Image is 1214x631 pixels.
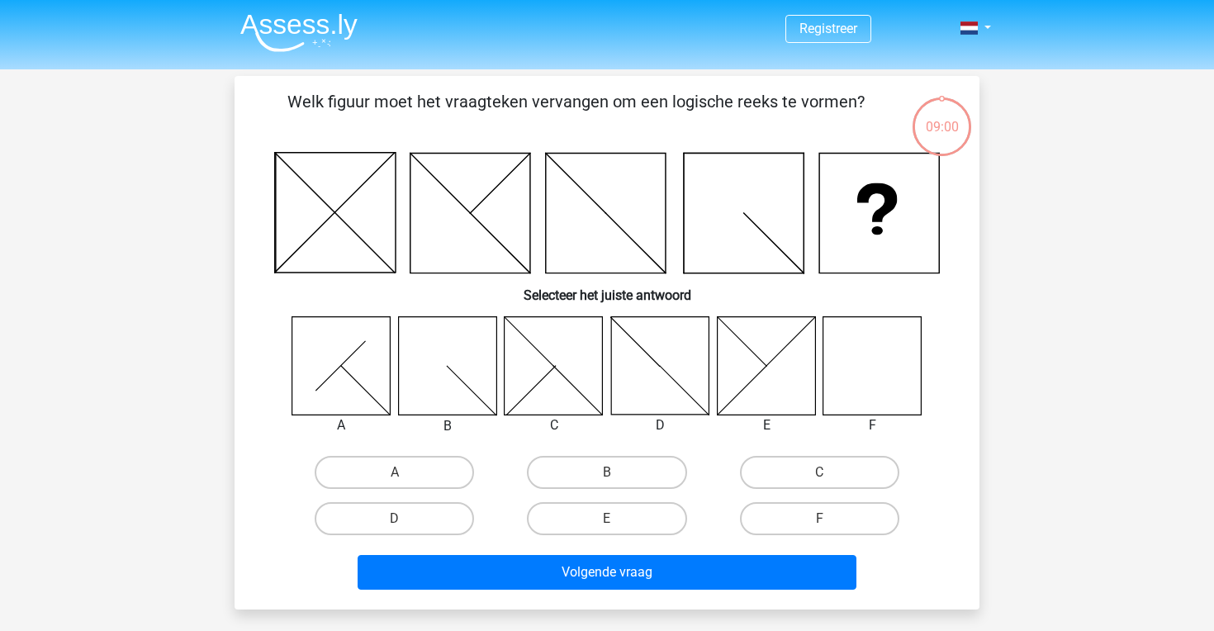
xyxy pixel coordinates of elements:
[911,96,973,137] div: 09:00
[704,415,829,435] div: E
[810,415,935,435] div: F
[799,21,857,36] a: Registreer
[315,502,474,535] label: D
[598,415,723,435] div: D
[527,502,686,535] label: E
[279,415,404,435] div: A
[358,555,857,590] button: Volgende vraag
[491,415,616,435] div: C
[386,416,510,436] div: B
[261,89,891,139] p: Welk figuur moet het vraagteken vervangen om een logische reeks te vormen?
[261,274,953,303] h6: Selecteer het juiste antwoord
[740,456,899,489] label: C
[315,456,474,489] label: A
[527,456,686,489] label: B
[740,502,899,535] label: F
[240,13,358,52] img: Assessly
